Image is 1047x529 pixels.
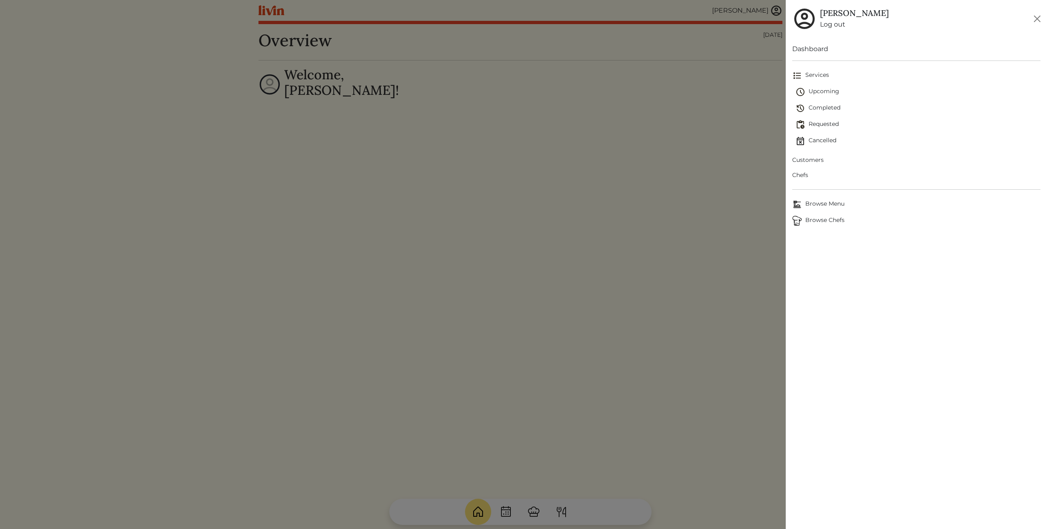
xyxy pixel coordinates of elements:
span: Services [792,71,1040,81]
img: event_cancelled-67e280bd0a9e072c26133efab016668ee6d7272ad66fa3c7eb58af48b074a3a4.svg [795,136,805,146]
img: Browse Chefs [792,216,802,226]
a: Dashboard [792,44,1040,54]
a: Log out [820,20,889,29]
a: Requested [795,117,1040,133]
span: Requested [795,120,1040,130]
span: Browse Chefs [792,216,1040,226]
span: Chefs [792,171,1040,179]
a: Services [792,67,1040,84]
a: Completed [795,100,1040,117]
a: Chefs [792,168,1040,183]
a: Customers [792,152,1040,168]
a: Cancelled [795,133,1040,149]
a: Upcoming [795,84,1040,100]
span: Completed [795,103,1040,113]
img: user_account-e6e16d2ec92f44fc35f99ef0dc9cddf60790bfa021a6ecb1c896eb5d2907b31c.svg [792,7,817,31]
h5: [PERSON_NAME] [820,8,889,18]
img: format_list_bulleted-ebc7f0161ee23162107b508e562e81cd567eeab2455044221954b09d19068e74.svg [792,71,802,81]
span: Cancelled [795,136,1040,146]
a: Browse MenuBrowse Menu [792,196,1040,213]
img: schedule-fa401ccd6b27cf58db24c3bb5584b27dcd8bd24ae666a918e1c6b4ae8c451a22.svg [795,87,805,97]
img: history-2b446bceb7e0f53b931186bf4c1776ac458fe31ad3b688388ec82af02103cd45.svg [795,103,805,113]
span: Upcoming [795,87,1040,97]
span: Customers [792,156,1040,164]
img: pending_actions-fd19ce2ea80609cc4d7bbea353f93e2f363e46d0f816104e4e0650fdd7f915cf.svg [795,120,805,130]
a: ChefsBrowse Chefs [792,213,1040,229]
button: Close [1031,12,1044,25]
img: Browse Menu [792,199,802,209]
span: Browse Menu [792,199,1040,209]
